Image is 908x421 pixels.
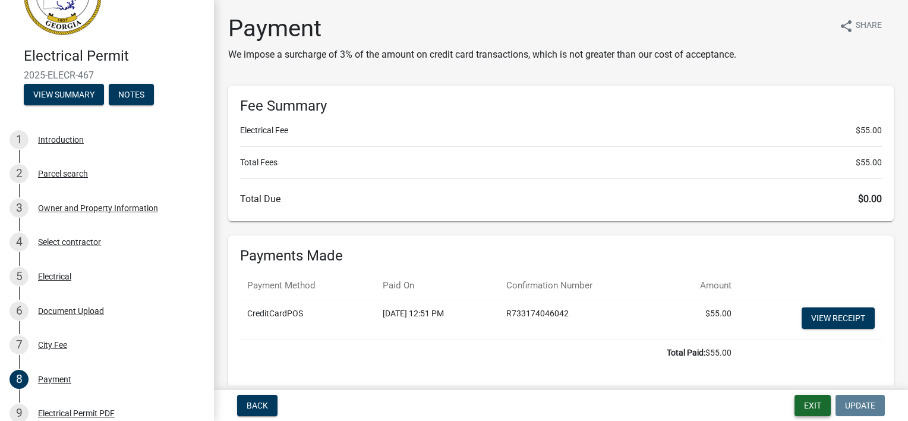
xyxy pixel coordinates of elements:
i: share [839,19,853,33]
div: Select contractor [38,238,101,246]
th: Paid On [376,272,499,300]
div: Document Upload [38,307,104,315]
h6: Total Due [240,193,882,205]
div: 4 [10,233,29,252]
div: 2 [10,164,29,183]
wm-modal-confirm: Notes [109,90,154,100]
button: Notes [109,84,154,105]
th: Confirmation Number [499,272,664,300]
div: Introduction [38,136,84,144]
b: Total Paid: [667,348,705,357]
div: Owner and Property Information [38,204,158,212]
button: Exit [794,395,831,416]
td: R733174046042 [499,300,664,339]
span: Update [845,401,875,410]
wm-modal-confirm: Summary [24,90,104,100]
button: shareShare [830,14,891,37]
div: 6 [10,301,29,321]
td: CreditCardPOS [240,300,376,339]
span: $55.00 [856,156,882,169]
p: We impose a surcharge of 3% of the amount on credit card transactions, which is not greater than ... [228,48,736,62]
span: 2025-ELECR-467 [24,70,190,81]
td: $55.00 [664,300,739,339]
div: 7 [10,335,29,354]
div: 8 [10,370,29,389]
button: Update [836,395,885,416]
div: Payment [38,375,71,384]
div: City Fee [38,341,67,349]
span: $55.00 [856,124,882,137]
span: Share [856,19,882,33]
h6: Fee Summary [240,98,882,115]
a: View receipt [802,307,875,329]
li: Electrical Fee [240,124,882,137]
th: Payment Method [240,272,376,300]
th: Amount [664,272,739,300]
button: View Summary [24,84,104,105]
div: 3 [10,199,29,218]
h1: Payment [228,14,736,43]
div: Electrical [38,272,71,281]
td: $55.00 [240,339,739,366]
h4: Electrical Permit [24,48,204,65]
div: Parcel search [38,169,88,178]
li: Total Fees [240,156,882,169]
div: Electrical Permit PDF [38,409,115,417]
div: 1 [10,130,29,149]
h6: Payments Made [240,247,882,265]
button: Back [237,395,278,416]
span: $0.00 [858,193,882,205]
div: 5 [10,267,29,286]
span: Back [247,401,268,410]
td: [DATE] 12:51 PM [376,300,499,339]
